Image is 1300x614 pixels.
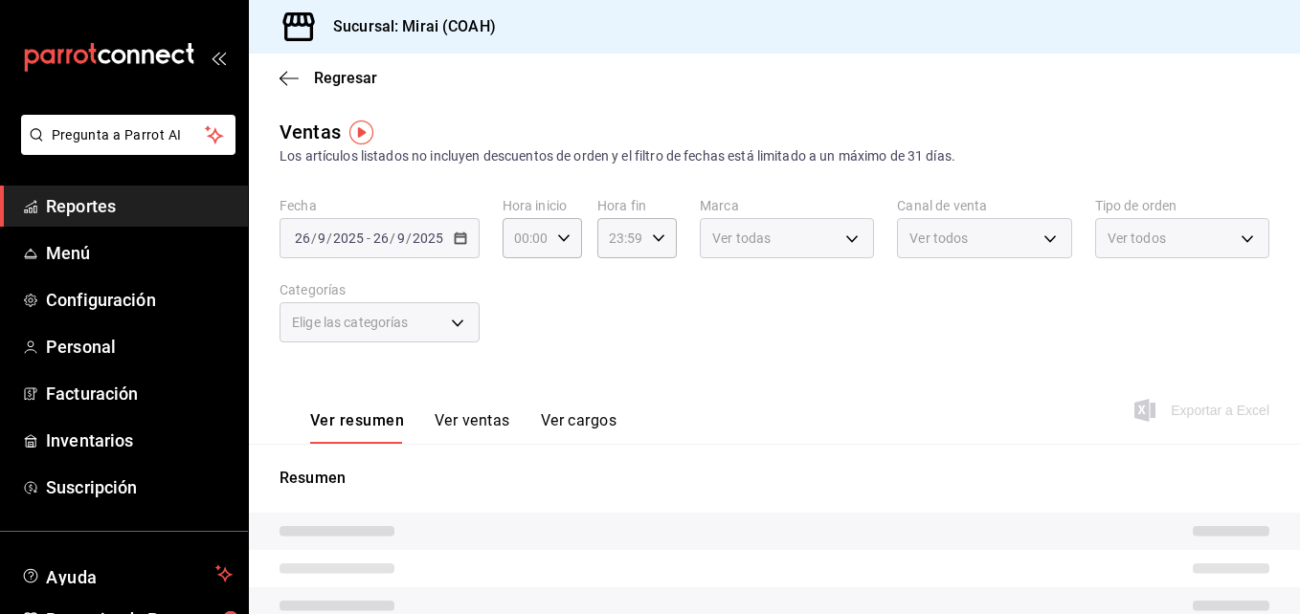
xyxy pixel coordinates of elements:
[367,230,370,246] span: -
[412,230,444,246] input: ----
[503,199,582,212] label: Hora inicio
[318,15,496,38] h3: Sucursal: Mirai (COAH)
[349,121,373,144] img: Tooltip marker
[332,230,365,246] input: ----
[46,240,233,266] span: Menú
[280,118,341,146] div: Ventas
[1095,199,1269,212] label: Tipo de orden
[292,313,409,332] span: Elige las categorías
[314,69,377,87] span: Regresar
[326,230,332,246] span: /
[396,230,406,246] input: --
[310,411,616,444] div: navigation tabs
[52,125,206,145] span: Pregunta a Parrot AI
[46,381,233,406] span: Facturación
[280,467,1269,490] p: Resumen
[372,230,390,246] input: --
[541,411,617,444] button: Ver cargos
[294,230,311,246] input: --
[597,199,677,212] label: Hora fin
[280,199,480,212] label: Fecha
[46,474,233,500] span: Suscripción
[909,229,968,248] span: Ver todos
[280,146,1269,166] div: Los artículos listados no incluyen descuentos de orden y el filtro de fechas está limitado a un m...
[317,230,326,246] input: --
[897,199,1071,212] label: Canal de venta
[46,193,233,219] span: Reportes
[310,411,404,444] button: Ver resumen
[46,334,233,360] span: Personal
[311,230,317,246] span: /
[700,199,874,212] label: Marca
[280,69,377,87] button: Regresar
[1108,229,1166,248] span: Ver todos
[435,411,510,444] button: Ver ventas
[46,428,233,453] span: Inventarios
[21,115,235,155] button: Pregunta a Parrot AI
[211,50,226,65] button: open_drawer_menu
[406,230,412,246] span: /
[390,230,395,246] span: /
[46,287,233,313] span: Configuración
[280,283,480,296] label: Categorías
[46,562,208,585] span: Ayuda
[712,229,771,248] span: Ver todas
[13,139,235,159] a: Pregunta a Parrot AI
